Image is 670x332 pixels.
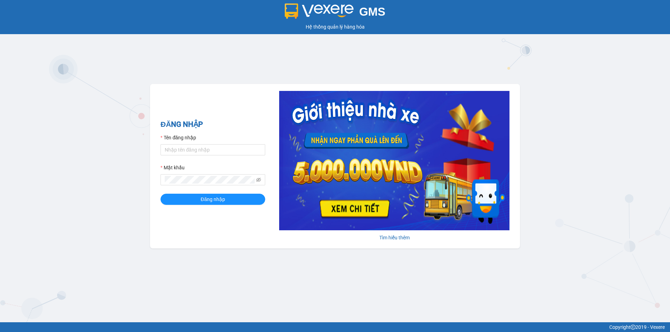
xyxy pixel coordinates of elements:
div: Tìm hiểu thêm [279,234,509,241]
img: banner-0 [279,91,509,230]
label: Tên đăng nhập [161,134,196,141]
button: Đăng nhập [161,194,265,205]
div: Copyright 2019 - Vexere [5,323,665,331]
h2: ĐĂNG NHẬP [161,119,265,130]
input: Mật khẩu [165,176,255,184]
a: GMS [285,10,386,16]
div: Hệ thống quản lý hàng hóa [2,23,668,31]
span: eye-invisible [256,177,261,182]
img: logo 2 [285,3,354,19]
span: GMS [359,5,385,18]
span: Đăng nhập [201,195,225,203]
label: Mật khẩu [161,164,185,171]
span: copyright [631,325,635,330]
input: Tên đăng nhập [161,144,265,155]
